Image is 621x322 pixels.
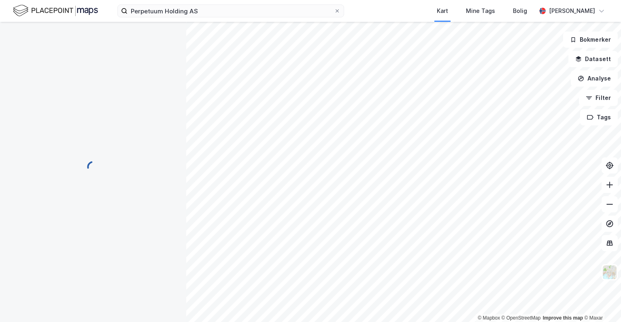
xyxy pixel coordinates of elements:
button: Analyse [571,70,618,87]
a: Improve this map [543,315,583,321]
div: Bolig [513,6,527,16]
button: Tags [580,109,618,125]
iframe: Chat Widget [581,283,621,322]
div: [PERSON_NAME] [549,6,595,16]
input: Søk på adresse, matrikkel, gårdeiere, leietakere eller personer [128,5,334,17]
button: Bokmerker [563,32,618,48]
div: Kontrollprogram for chat [581,283,621,322]
a: Mapbox [478,315,500,321]
img: logo.f888ab2527a4732fd821a326f86c7f29.svg [13,4,98,18]
button: Datasett [568,51,618,67]
div: Mine Tags [466,6,495,16]
div: Kart [437,6,448,16]
img: Z [602,265,617,280]
a: OpenStreetMap [502,315,541,321]
img: spinner.a6d8c91a73a9ac5275cf975e30b51cfb.svg [87,161,100,174]
button: Filter [579,90,618,106]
